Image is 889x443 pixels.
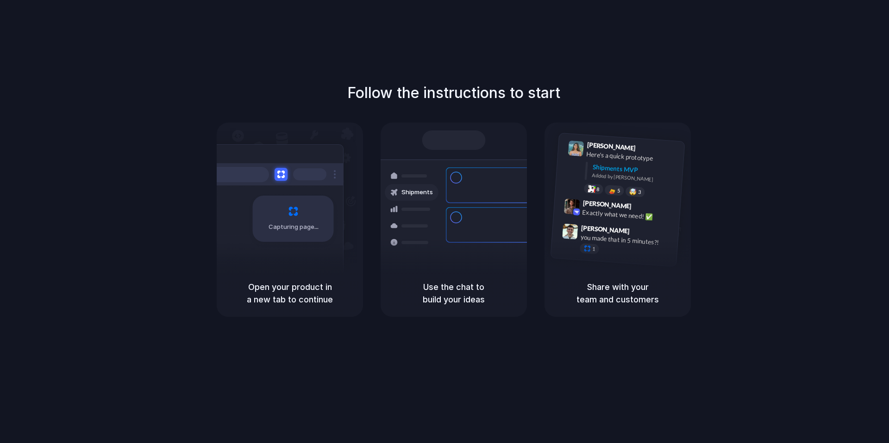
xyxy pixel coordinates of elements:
[582,198,632,211] span: [PERSON_NAME]
[582,207,675,223] div: Exactly what we need! ✅
[638,190,641,195] span: 3
[580,232,673,248] div: you made that in 5 minutes?!
[634,202,653,213] span: 9:42 AM
[592,246,595,252] span: 1
[596,187,600,192] span: 8
[632,227,651,238] span: 9:47 AM
[269,222,320,232] span: Capturing page
[581,223,630,236] span: [PERSON_NAME]
[586,149,679,165] div: Here's a quick prototype
[592,162,678,178] div: Shipments MVP
[639,144,657,155] span: 9:41 AM
[347,82,560,104] h1: Follow the instructions to start
[228,281,352,306] h5: Open your product in a new tab to continue
[392,281,516,306] h5: Use the chat to build your ideas
[629,188,637,195] div: 🤯
[592,172,677,185] div: Added by [PERSON_NAME]
[617,188,620,193] span: 5
[587,140,636,153] span: [PERSON_NAME]
[401,188,433,197] span: Shipments
[556,281,680,306] h5: Share with your team and customers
